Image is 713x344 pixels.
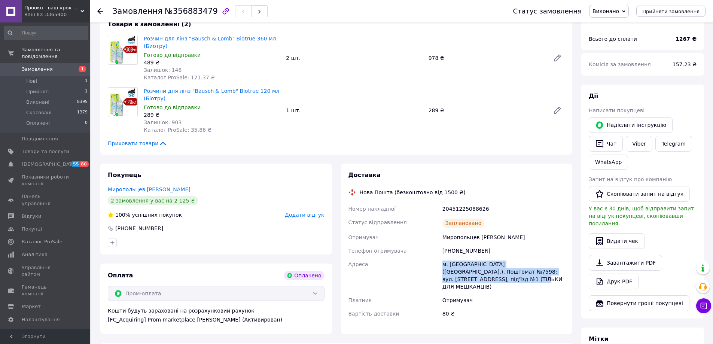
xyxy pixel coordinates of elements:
[24,11,90,18] div: Ваш ID: 3365900
[22,66,53,73] span: Замовлення
[71,161,80,167] span: 55
[589,295,689,311] button: Повернути гроші покупцеві
[144,111,280,119] div: 289 ₴
[589,255,662,271] a: Завантажити PDF
[673,61,697,67] span: 157.23 ₴
[426,105,547,116] div: 289 ₴
[636,6,706,17] button: Прийняти замовлення
[144,127,211,133] span: Каталог ProSale: 35.86 ₴
[108,88,137,117] img: Розчини для лінз "Bausch & Lomb" Biotrue 120 мл (Біотру)
[22,148,69,155] span: Товари та послуги
[79,66,86,72] span: 1
[441,307,566,320] div: 80 ₴
[85,78,88,85] span: 1
[26,88,49,95] span: Прийняті
[22,193,69,207] span: Панель управління
[589,186,690,202] button: Скопіювати запит на відгук
[642,9,700,14] span: Прийняти замовлення
[97,7,103,15] div: Повернутися назад
[589,136,623,152] button: Чат
[348,248,407,254] span: Телефон отримувача
[108,196,198,205] div: 2 замовлення у вас на 2 125 ₴
[108,316,324,323] div: [FC_Acquiring] Prom marketplace [PERSON_NAME] (Активирован)
[348,234,379,240] span: Отримувач
[655,136,692,152] a: Telegram
[26,78,37,85] span: Нові
[22,161,77,168] span: [DEMOGRAPHIC_DATA]
[696,298,711,313] button: Чат з покупцем
[144,67,182,73] span: Залишок: 148
[22,213,41,220] span: Відгуки
[22,174,69,187] span: Показники роботи компанії
[108,211,182,219] div: успішних покупок
[348,219,407,225] span: Статус відправлення
[22,284,69,297] span: Гаманець компанії
[108,272,133,279] span: Оплата
[550,51,565,66] a: Редагувати
[589,36,637,42] span: Всього до сплати
[441,202,566,216] div: 20451225088626
[108,307,324,323] div: Кошти будуть зараховані на розрахунковий рахунок
[441,258,566,293] div: м. [GEOGRAPHIC_DATA] ([GEOGRAPHIC_DATA].), Поштомат №7598: вул. [STREET_ADDRESS], під'їзд №1 (ТІЛ...
[108,35,137,64] img: Розчин для лінз "Bausch & Lomb" Biotrue 360 мл (Биотру)
[348,171,381,179] span: Доставка
[26,120,50,127] span: Оплачені
[283,105,425,116] div: 1 шт.
[108,171,141,179] span: Покупець
[358,189,467,196] div: Нова Пошта (безкоштовно від 1500 ₴)
[165,7,218,16] span: №356883479
[589,335,609,343] span: Мітки
[144,88,280,101] a: Розчини для лінз "Bausch & Lomb" Biotrue 120 мл (Біотру)
[285,212,324,218] span: Додати відгук
[85,88,88,95] span: 1
[22,238,62,245] span: Каталог ProSale
[144,74,215,80] span: Каталог ProSale: 121.37 ₴
[77,99,88,106] span: 8395
[115,212,130,218] span: 100%
[144,52,201,58] span: Готово до відправки
[348,261,368,267] span: Адреса
[26,99,49,106] span: Виконані
[513,7,582,15] div: Статус замовлення
[426,53,547,63] div: 978 ₴
[348,206,396,212] span: Номер накладної
[85,120,88,127] span: 0
[283,53,425,63] div: 2 шт.
[592,8,619,14] span: Виконано
[589,176,672,182] span: Запит на відгук про компанію
[441,244,566,258] div: [PHONE_NUMBER]
[589,92,598,100] span: Дії
[22,316,60,323] span: Налаштування
[144,36,276,49] a: Розчин для лінз "Bausch & Lomb" Biotrue 360 мл (Биотру)
[80,161,88,167] span: 80
[676,36,697,42] b: 1267 ₴
[550,103,565,118] a: Редагувати
[589,117,673,133] button: Надіслати інструкцію
[589,107,645,113] span: Написати покупцеві
[108,21,191,28] span: Товари в замовленні (2)
[442,219,485,228] div: Заплановано
[22,251,48,258] span: Аналітика
[26,109,52,116] span: Скасовані
[108,140,167,147] span: Приховати товари
[348,297,372,303] span: Платник
[22,303,41,310] span: Маркет
[589,233,645,249] button: Видати чек
[108,186,191,192] a: Миропольцев [PERSON_NAME]
[144,104,201,110] span: Готово до відправки
[284,271,324,280] div: Оплачено
[441,231,566,244] div: Миропольцев [PERSON_NAME]
[626,136,652,152] a: Viber
[441,293,566,307] div: Отримувач
[589,61,651,67] span: Комісія за замовлення
[112,7,162,16] span: Замовлення
[144,59,280,66] div: 489 ₴
[4,26,88,40] input: Пошук
[589,274,639,289] a: Друк PDF
[77,109,88,116] span: 1379
[22,46,90,60] span: Замовлення та повідомлення
[589,206,694,226] span: У вас є 30 днів, щоб відправити запит на відгук покупцеві, скопіювавши посилання.
[589,155,628,170] a: WhatsApp
[348,311,399,317] span: Вартість доставки
[24,4,80,11] span: Прооко - ваш крок на шляху до хорошого зору!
